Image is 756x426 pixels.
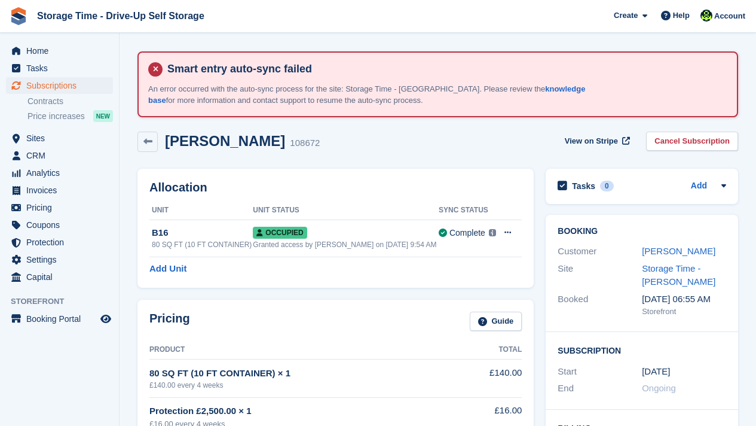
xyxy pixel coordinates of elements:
[149,312,190,331] h2: Pricing
[163,62,727,76] h4: Smart entry auto-sync failed
[152,226,253,240] div: B16
[558,365,642,379] div: Start
[27,111,85,122] span: Price increases
[714,10,745,22] span: Account
[642,263,715,287] a: Storage Time - [PERSON_NAME]
[26,77,98,94] span: Subscriptions
[32,6,209,26] a: Storage Time - Drive-Up Self Storage
[6,217,113,233] a: menu
[253,201,439,220] th: Unit Status
[26,217,98,233] span: Coupons
[6,199,113,216] a: menu
[642,293,726,306] div: [DATE] 06:55 AM
[6,251,113,268] a: menu
[6,60,113,77] a: menu
[6,234,113,251] a: menu
[558,227,726,236] h2: Booking
[10,7,27,25] img: stora-icon-8386f47178a22dfd0bd8f6a31ec36ba5ce8667c1dd55bd0f319d3a0aa187defe.svg
[558,344,726,356] h2: Subscription
[26,182,98,199] span: Invoices
[149,404,465,418] div: Protection £2,500.00 × 1
[27,109,113,123] a: Price increases NEW
[558,245,642,258] div: Customer
[6,130,113,147] a: menu
[642,306,726,318] div: Storefront
[700,10,712,22] img: Laaibah Sarwar
[673,10,690,22] span: Help
[572,181,595,191] h2: Tasks
[149,380,465,391] div: £140.00 every 4 weeks
[6,182,113,199] a: menu
[558,262,642,289] div: Site
[149,201,253,220] th: Unit
[6,165,113,181] a: menu
[691,179,707,193] a: Add
[27,96,113,107] a: Contracts
[6,269,113,285] a: menu
[646,132,738,151] a: Cancel Subscription
[148,83,596,106] p: An error occurred with the auto-sync process for the site: Storage Time - [GEOGRAPHIC_DATA]. Plea...
[253,239,439,250] div: Granted access by [PERSON_NAME] on [DATE] 9:54 AM
[152,239,253,250] div: 80 SQ FT (10 FT CONTAINER)
[165,133,285,149] h2: [PERSON_NAME]
[614,10,638,22] span: Create
[560,132,632,151] a: View on Stripe
[290,136,320,150] div: 108672
[26,251,98,268] span: Settings
[6,77,113,94] a: menu
[149,367,465,381] div: 80 SQ FT (10 FT CONTAINER) × 1
[642,246,715,256] a: [PERSON_NAME]
[642,383,676,393] span: Ongoing
[565,135,618,147] span: View on Stripe
[11,296,119,308] span: Storefront
[470,312,522,331] a: Guide
[26,130,98,147] span: Sites
[93,110,113,122] div: NEW
[558,382,642,395] div: End
[465,360,522,397] td: £140.00
[149,181,522,194] h2: Allocation
[6,42,113,59] a: menu
[642,365,670,379] time: 2025-09-18 00:00:00 UTC
[439,201,497,220] th: Sync Status
[465,340,522,360] th: Total
[489,229,496,236] img: icon-info-grey-7440780725fd019a000dd9b08b2336e03edf1995a4989e88bcd33f0948082b44.svg
[26,42,98,59] span: Home
[6,311,113,327] a: menu
[26,234,98,251] span: Protection
[253,227,307,239] span: Occupied
[149,340,465,360] th: Product
[26,311,98,327] span: Booking Portal
[149,262,186,276] a: Add Unit
[26,269,98,285] span: Capital
[558,293,642,318] div: Booked
[449,227,485,239] div: Complete
[6,147,113,164] a: menu
[26,199,98,216] span: Pricing
[99,312,113,326] a: Preview store
[26,165,98,181] span: Analytics
[600,181,614,191] div: 0
[26,60,98,77] span: Tasks
[26,147,98,164] span: CRM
